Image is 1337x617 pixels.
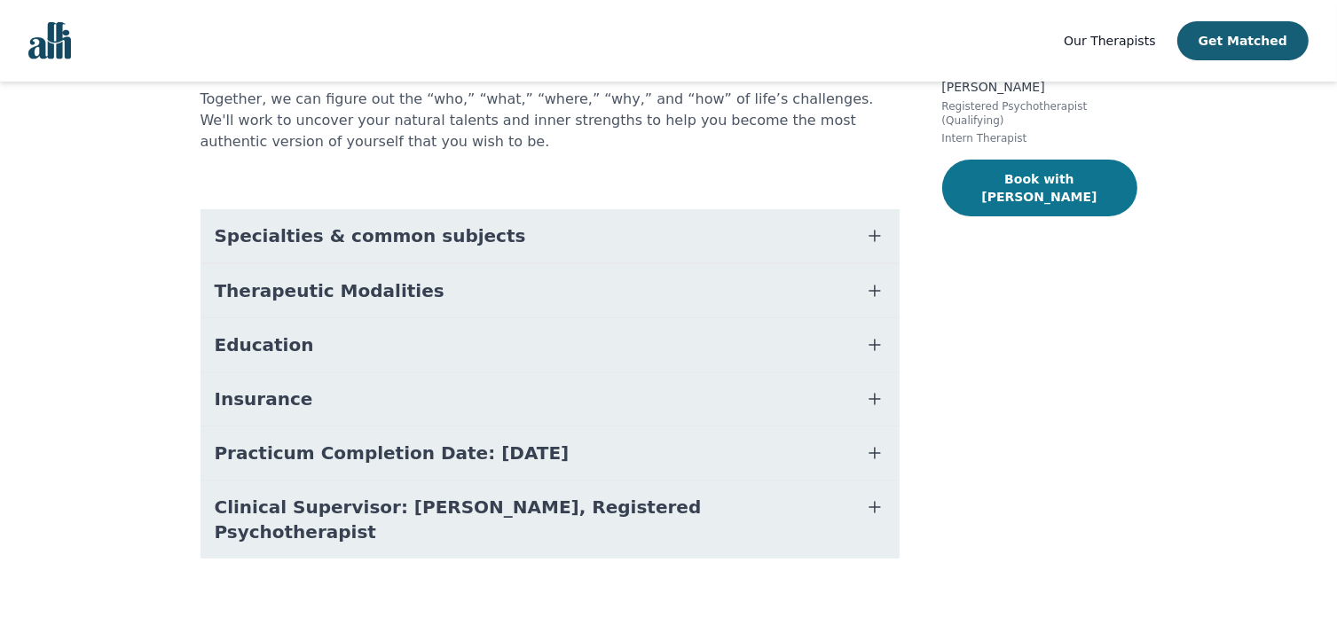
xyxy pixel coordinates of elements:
[1064,34,1155,48] span: Our Therapists
[942,160,1137,216] button: Book with [PERSON_NAME]
[28,22,71,59] img: alli logo
[215,387,313,411] span: Insurance
[215,332,314,357] span: Education
[942,131,1137,145] p: Intern Therapist
[201,480,900,558] button: Clinical Supervisor: [PERSON_NAME], Registered Psychotherapist
[201,264,900,317] button: Therapeutic Modalities
[215,278,444,303] span: Therapeutic Modalities
[1177,21,1309,60] button: Get Matched
[215,441,570,465] span: Practicum Completion Date: [DATE]
[1064,30,1155,51] a: Our Therapists
[201,318,900,371] button: Education
[942,78,1137,96] p: [PERSON_NAME]
[201,426,900,480] button: Practicum Completion Date: [DATE]
[201,89,900,152] p: Together, we can figure out the “who,” “what,” “where,” “why,” and “how” of life’s challenges. We...
[201,209,900,262] button: Specialties & common subjects
[215,223,526,248] span: Specialties & common subjects
[201,372,900,426] button: Insurance
[942,99,1137,128] p: Registered Psychotherapist (Qualifying)
[215,495,843,544] span: Clinical Supervisor: [PERSON_NAME], Registered Psychotherapist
